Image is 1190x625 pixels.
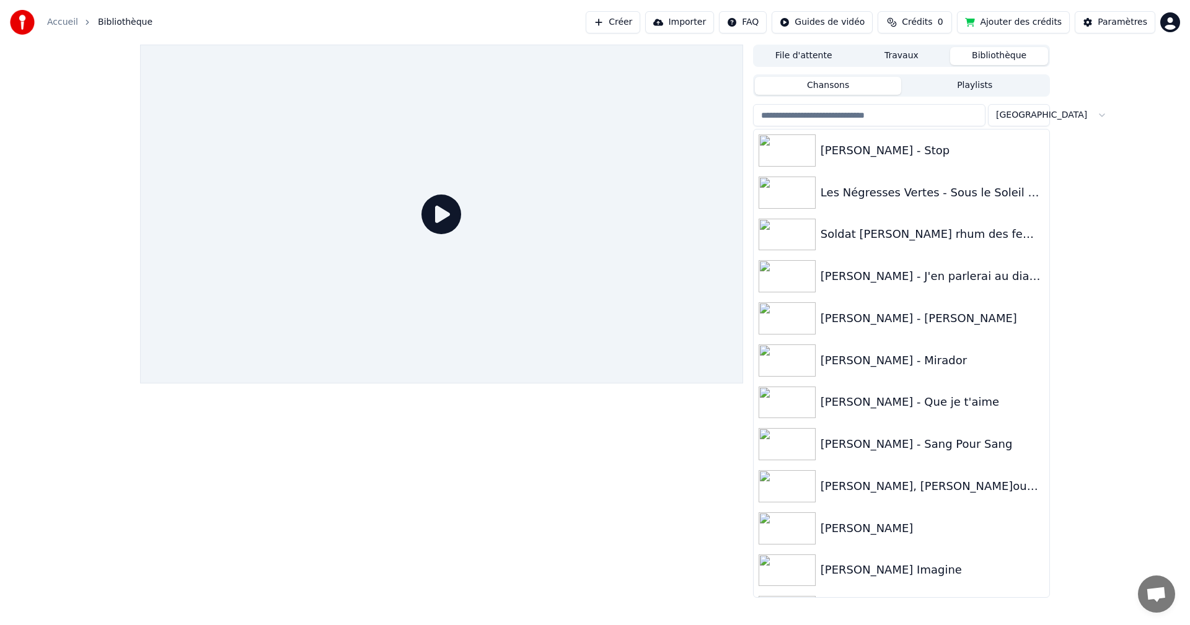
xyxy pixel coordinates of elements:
span: Crédits [902,16,932,28]
div: [PERSON_NAME] - J'en parlerai au diable [821,268,1044,285]
button: FAQ [719,11,767,33]
div: [PERSON_NAME] - Mirador [821,352,1044,369]
button: Chansons [755,77,902,95]
span: [GEOGRAPHIC_DATA] [996,109,1087,121]
button: Paramètres [1075,11,1155,33]
div: Ouvrir le chat [1138,575,1175,613]
div: [PERSON_NAME], [PERSON_NAME]oublierai ton nom [821,478,1044,495]
div: Les Négresses Vertes - Sous le Soleil de Bodega [821,184,1044,201]
div: [PERSON_NAME] - Stop [821,142,1044,159]
button: Crédits0 [878,11,952,33]
img: youka [10,10,35,35]
div: Soldat [PERSON_NAME] rhum des femmes [821,225,1044,243]
button: Bibliothèque [950,47,1048,65]
div: [PERSON_NAME] [821,520,1044,537]
button: File d'attente [755,47,853,65]
div: Paramètres [1098,16,1147,28]
span: 0 [938,16,943,28]
button: Importer [645,11,714,33]
button: Guides de vidéo [772,11,873,33]
div: [PERSON_NAME] - [PERSON_NAME] [821,310,1044,327]
div: [PERSON_NAME] Imagine [821,561,1044,579]
button: Playlists [901,77,1048,95]
a: Accueil [47,16,78,28]
button: Ajouter des crédits [957,11,1070,33]
div: [PERSON_NAME] - Que je t'aime [821,393,1044,411]
button: Créer [586,11,640,33]
nav: breadcrumb [47,16,152,28]
div: [PERSON_NAME] - Sang Pour Sang [821,435,1044,453]
span: Bibliothèque [98,16,152,28]
button: Travaux [853,47,951,65]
